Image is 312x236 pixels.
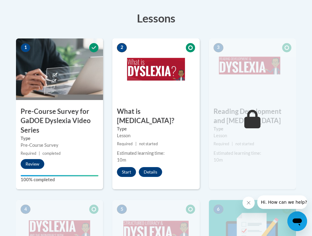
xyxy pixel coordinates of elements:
button: Start [117,167,136,177]
div: Estimated learning time: [117,150,195,157]
span: | [135,142,137,146]
div: Your progress [21,175,98,176]
div: Estimated learning time: [214,150,291,157]
span: not started [139,142,158,146]
label: Type [214,126,291,132]
span: | [39,151,40,156]
span: 6 [214,205,223,214]
button: Details [139,167,162,177]
span: completed [42,151,61,156]
span: Required [214,142,229,146]
span: | [232,142,233,146]
div: Pre-Course Survey [21,142,98,149]
iframe: Message from company [257,195,307,209]
img: Course Image [16,38,103,100]
span: not started [235,142,254,146]
img: Course Image [209,38,296,100]
h3: What is [MEDICAL_DATA]? [112,107,199,126]
iframe: Close message [242,197,255,209]
span: 3 [214,43,223,52]
span: Required [117,142,133,146]
h3: Lessons [16,10,296,26]
iframe: Button to launch messaging window [287,211,307,231]
span: 10m [117,157,126,162]
label: Type [21,135,98,142]
label: Type [117,126,195,132]
div: Lesson [214,132,291,139]
label: 100% completed [21,176,98,183]
img: Course Image [112,38,199,100]
h3: Reading Development and [MEDICAL_DATA] [209,107,296,126]
span: 2 [117,43,127,52]
span: 10m [214,157,223,162]
span: 1 [21,43,30,52]
h3: Pre-Course Survey for GaDOE Dyslexia Video Series [16,107,103,135]
span: 5 [117,205,127,214]
div: Lesson [117,132,195,139]
span: Required [21,151,36,156]
button: Review [21,159,44,169]
span: 4 [21,205,30,214]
